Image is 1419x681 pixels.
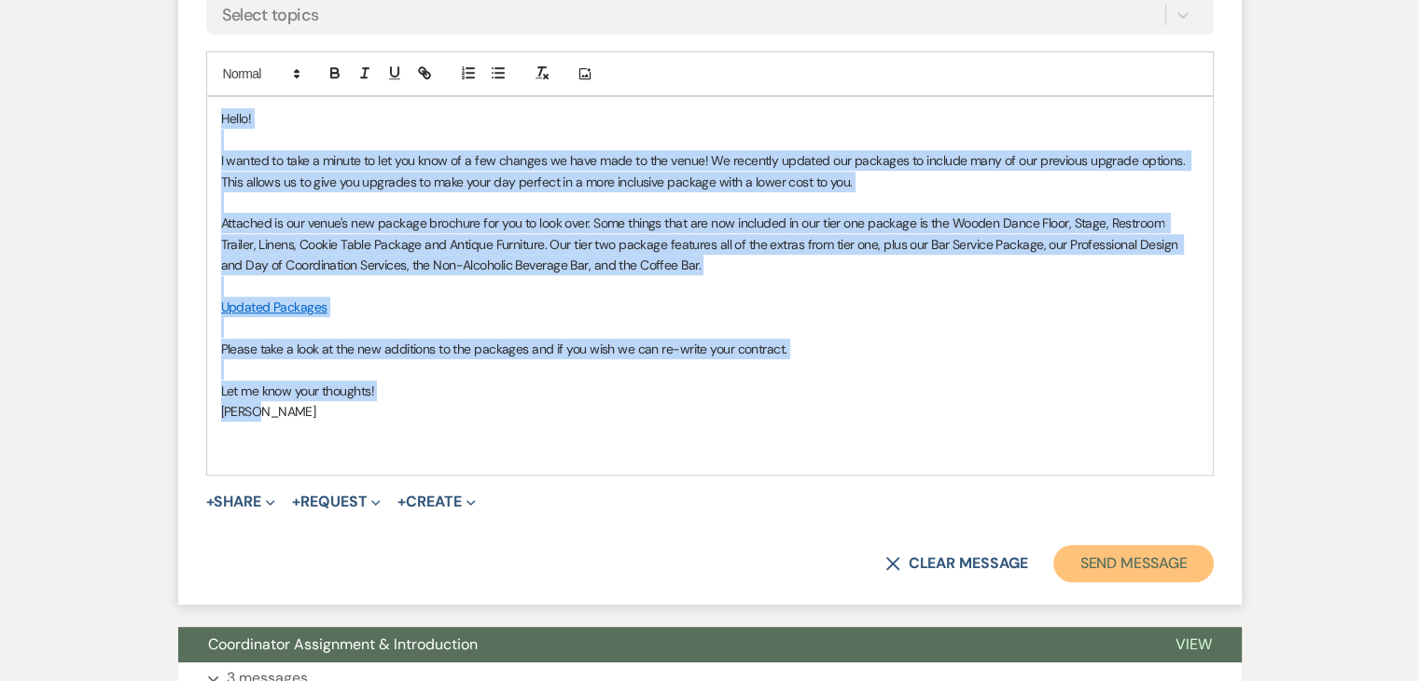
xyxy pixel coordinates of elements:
[222,3,319,28] div: Select topics
[221,401,1199,422] p: [PERSON_NAME]
[206,494,276,509] button: Share
[221,381,1199,401] p: Let me know your thoughts!
[221,150,1199,192] p: I wanted to take a minute to let you know of a few changes we have made to the venue! We recently...
[397,494,406,509] span: +
[208,634,478,654] span: Coordinator Assignment & Introduction
[206,494,215,509] span: +
[885,556,1027,571] button: Clear message
[221,108,1199,129] p: Hello!
[221,299,327,315] a: Updated Packages
[292,494,300,509] span: +
[1176,634,1212,654] span: View
[1053,545,1213,582] button: Send Message
[221,213,1199,275] p: Attached is our venue's new package brochure for you to look over. Some things that are now inclu...
[178,627,1146,662] button: Coordinator Assignment & Introduction
[221,339,1199,359] p: Please take a look at the new additions to the packages and if you wish we can re-write your cont...
[1146,627,1242,662] button: View
[397,494,475,509] button: Create
[292,494,381,509] button: Request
